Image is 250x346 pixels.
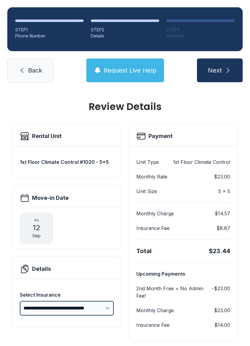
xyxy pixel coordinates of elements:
span: Sep [32,233,41,239]
span: Fri [34,218,39,223]
dt: Unit Size [136,188,157,195]
span: Back [28,66,42,75]
dd: $23.00 [214,173,230,180]
h1: Review Details [12,102,238,111]
span: Next [208,66,222,75]
div: Select Insurance [20,291,114,298]
div: Phone Number [15,33,84,39]
h3: 1st Floor Climate Control #1020 - 5x5 [20,158,114,166]
h2: Rental Unit [32,132,62,140]
dd: $8.87 [216,224,230,232]
span: Request Live Help [104,66,156,75]
h3: Upcoming Payments [136,270,230,277]
div: Details [91,33,159,39]
select: Select Insurance [20,301,114,316]
dd: -$23.00 [212,285,230,299]
dt: 2nd Month Free + No Admin Fee! [136,285,209,299]
dt: Unit Type [136,158,159,166]
span: 12 [33,223,40,233]
div: STEP 2 [91,27,159,33]
div: $23.44 [209,247,230,255]
dd: 1st Floor Climate Control [173,158,230,166]
div: STEP 3 [166,27,235,33]
dt: Monthly Charge [136,210,174,217]
dt: Insurance Fee [136,321,170,329]
h2: Move-in Date [32,194,69,202]
div: Payment [166,33,235,39]
dd: $23.00 [214,307,230,314]
dt: Insurance Fee [136,224,170,232]
div: Total [136,247,152,255]
div: STEP 1 [15,27,84,33]
dd: $14.00 [214,321,230,329]
h2: Details [32,265,51,273]
h2: Payment [148,132,173,140]
dt: Monthly Rate [136,173,167,180]
dd: $14.57 [215,210,230,217]
dd: 5 x 5 [218,188,230,195]
dt: Monthly Charge [136,307,174,314]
